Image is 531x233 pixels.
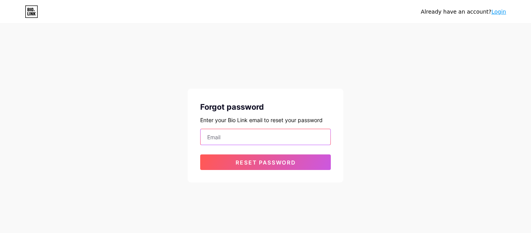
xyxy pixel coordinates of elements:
a: Login [491,9,506,15]
div: Already have an account? [421,8,506,16]
div: Forgot password [200,101,331,113]
input: Email [201,129,330,145]
button: Reset password [200,154,331,170]
span: Reset password [236,159,296,166]
div: Enter your Bio Link email to reset your password [200,116,331,124]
